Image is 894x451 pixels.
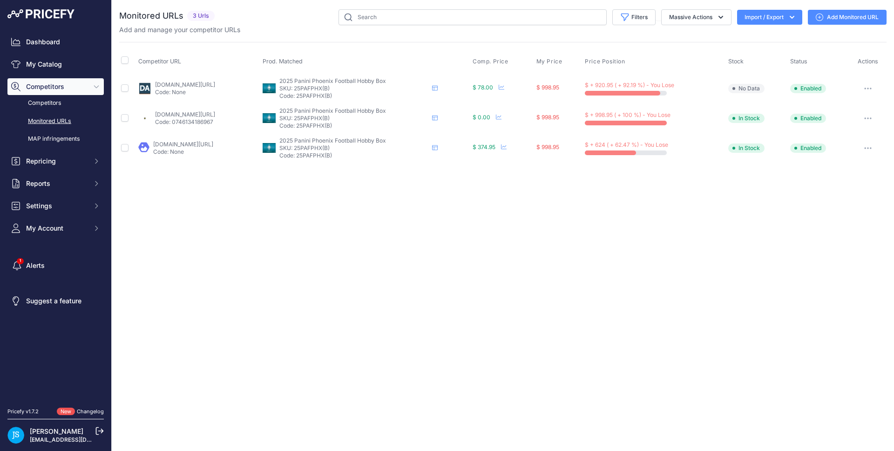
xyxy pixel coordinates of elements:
span: 2025 Panini Phoenix Football Hobby Box [279,137,386,144]
span: Prod. Matched [263,58,303,65]
a: Alerts [7,257,104,274]
span: $ + 624 ( + 62.47 %) - You Lose [585,141,668,148]
span: 3 Urls [187,11,215,21]
span: Competitors [26,82,87,91]
span: $ 998.95 [536,143,559,150]
button: Reports [7,175,104,192]
p: Code: None [153,148,213,156]
span: $ 998.95 [536,84,559,91]
span: $ 998.95 [536,114,559,121]
button: Import / Export [737,10,802,25]
img: Pricefy Logo [7,9,74,19]
p: Code: 0746134186967 [155,118,215,126]
span: $ + 920.95 ( + 92.19 %) - You Lose [585,82,674,89]
a: Changelog [77,408,104,415]
a: MAP infringements [7,131,104,147]
span: 2025 Panini Phoenix Football Hobby Box [279,77,386,84]
span: Comp. Price [473,58,508,65]
span: New [57,408,75,416]
span: 2025 Panini Phoenix Football Hobby Box [279,107,386,114]
span: Enabled [790,84,826,93]
a: [DOMAIN_NAME][URL] [155,81,215,88]
a: [EMAIL_ADDRESS][DOMAIN_NAME] [30,436,127,443]
a: [DOMAIN_NAME][URL] [153,141,213,148]
span: $ + 998.95 ( + 100 %) - You Lose [585,111,670,118]
div: Pricefy v1.7.2 [7,408,39,416]
button: Competitors [7,78,104,95]
span: Enabled [790,143,826,153]
span: No Data [728,84,765,93]
span: Repricing [26,157,87,166]
a: Suggest a feature [7,293,104,309]
span: Settings [26,201,87,211]
span: $ 374.95 [473,143,495,150]
a: Add Monitored URL [808,10,887,25]
p: SKU: 25PAFPHX(B) [279,115,428,122]
button: Repricing [7,153,104,170]
span: My Price [536,58,562,65]
span: Stock [728,58,744,65]
span: In Stock [728,143,765,153]
span: Price Position [585,58,625,65]
a: [DOMAIN_NAME][URL] [155,111,215,118]
span: Enabled [790,114,826,123]
p: SKU: 25PAFPHX(B) [279,85,428,92]
span: Reports [26,179,87,188]
span: Status [790,58,807,65]
p: Add and manage your competitor URLs [119,25,240,34]
input: Search [339,9,607,25]
span: $ 78.00 [473,84,493,91]
p: Code: 25PAFPHX(B) [279,152,428,159]
p: Code: None [155,89,215,96]
button: My Account [7,220,104,237]
a: Monitored URLs [7,113,104,130]
button: My Price [536,58,564,65]
nav: Sidebar [7,34,104,396]
a: Dashboard [7,34,104,50]
a: My Catalog [7,56,104,73]
p: Code: 25PAFPHX(B) [279,122,428,130]
button: Settings [7,198,104,214]
span: My Account [26,224,87,233]
p: SKU: 25PAFPHX(B) [279,144,428,152]
button: Massive Actions [661,9,731,25]
span: Competitor URL [138,58,181,65]
button: Filters [612,9,656,25]
p: Code: 25PAFPHX(B) [279,92,428,100]
button: Price Position [585,58,627,65]
h2: Monitored URLs [119,9,183,22]
a: [PERSON_NAME] [30,427,83,435]
a: Competitors [7,95,104,111]
button: Comp. Price [473,58,510,65]
span: $ 0.00 [473,114,490,121]
span: In Stock [728,114,765,123]
span: Actions [858,58,878,65]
